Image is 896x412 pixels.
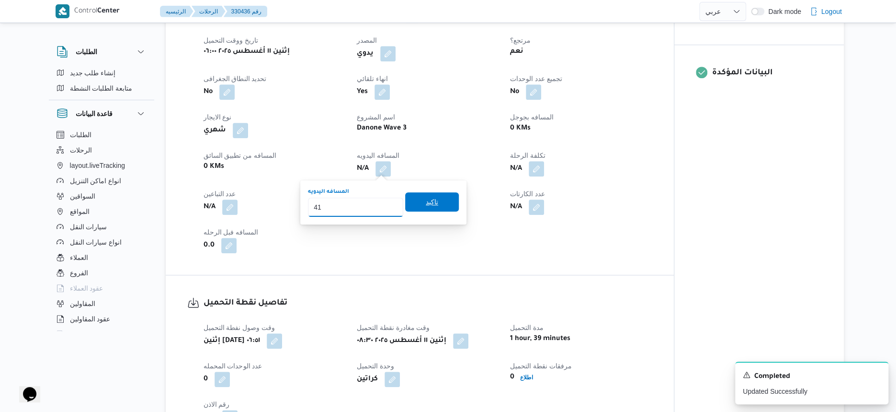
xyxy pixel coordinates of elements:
b: N/A [510,201,522,213]
button: انواع اماكن التنزيل [53,173,150,188]
span: مرتجع؟ [510,36,531,44]
b: إثنين ١١ أغسطس ٢٠٢٥ ٠٦:٠٠ [204,46,290,58]
span: المسافه من تطبيق السائق [204,152,277,159]
span: رقم الاذن [204,400,230,408]
div: قاعدة البيانات [49,127,154,335]
span: Dark mode [764,8,801,15]
button: الرحلات [53,142,150,158]
button: الرئيسيه [160,6,193,17]
span: عدد الوحدات المحمله [204,362,262,370]
b: 1 hour, 39 minutes [510,333,570,345]
span: تاكيد [426,196,438,208]
label: المسافه اليدويه [308,188,349,196]
span: نوع الايجار [204,113,232,121]
span: Logout [821,6,842,17]
span: مرفقات نقطة التحميل [510,362,572,370]
button: سيارات النقل [53,219,150,235]
button: متابعة الطلبات النشطة [53,81,150,96]
b: Danone Wave 3 [357,123,407,134]
h3: البيانات المؤكدة [712,67,822,80]
span: متابعة الطلبات النشطة [70,82,133,94]
h3: الطلبات [76,46,97,58]
b: إثنين ١١ أغسطس ٢٠٢٥ ٠٨:٣٠ [357,335,446,347]
span: الطلبات [70,129,91,141]
b: No [204,86,213,98]
button: الرحلات [192,6,226,17]
h3: قاعدة البيانات [76,108,113,119]
b: N/A [204,201,215,213]
button: layout.liveTracking [53,158,150,173]
b: No [510,86,519,98]
b: كراتين [357,374,378,385]
span: تكلفة الرحلة [510,152,545,159]
span: انهاء تلقائي [357,75,388,82]
button: المواقع [53,204,150,219]
b: 0 [510,372,514,383]
button: تاكيد [405,192,459,212]
button: اطلاع [516,372,537,383]
span: المصدر [357,36,377,44]
span: تاريخ ووقت التحميل [204,36,259,44]
span: اسم المشروع [357,113,395,121]
span: عدد التباعين [204,190,236,198]
button: قاعدة البيانات [57,108,147,119]
span: عقود العملاء [70,283,103,294]
span: وقت وصول نفطة التحميل [204,324,275,331]
button: الفروع [53,265,150,281]
b: يدوي [357,48,374,59]
button: إنشاء طلب جديد [53,65,150,81]
b: N/A [357,163,369,175]
button: Logout [806,2,846,21]
b: Center [97,8,120,15]
b: Yes [357,86,368,98]
span: السواقين [70,190,95,202]
img: X8yXhbKr1z7QwAAAABJRU5ErkJggg== [56,4,69,18]
span: المسافه بجوجل [510,113,554,121]
span: وحدة التحميل [357,362,394,370]
span: المواقع [70,206,90,217]
b: N/A [510,163,522,175]
span: المقاولين [70,298,95,309]
span: مدة التحميل [510,324,544,331]
span: layout.liveTracking [70,160,125,171]
b: إثنين [DATE] ٠٦:٥١ [204,335,260,347]
span: المسافه اليدويه [357,152,399,159]
span: اجهزة التليفون [70,329,110,340]
span: إنشاء طلب جديد [70,67,116,79]
span: المسافه فبل الرحله [204,228,259,236]
b: اطلاع [520,374,533,381]
button: السواقين [53,188,150,204]
span: عقود المقاولين [70,313,111,325]
b: شهري [204,125,226,136]
iframe: chat widget [10,374,40,402]
span: الفروع [70,267,88,279]
button: الطلبات [57,46,147,58]
span: Completed [754,371,790,383]
h3: تفاصيل نقطة التحميل [204,297,652,310]
b: نعم [510,46,523,58]
span: عدد الكارتات [510,190,545,198]
button: الطلبات [53,127,150,142]
button: 330436 رقم [224,6,267,17]
b: 0 KMs [204,161,224,173]
button: عقود العملاء [53,281,150,296]
span: انواع اماكن التنزيل [70,175,122,187]
span: العملاء [70,252,88,263]
button: المقاولين [53,296,150,311]
button: عقود المقاولين [53,311,150,327]
span: تحديد النطاق الجغرافى [204,75,267,82]
b: 0 [204,374,208,385]
b: 0 KMs [510,123,531,134]
div: الطلبات [49,65,154,100]
span: تجميع عدد الوحدات [510,75,562,82]
b: 0.0 [204,240,215,251]
button: اجهزة التليفون [53,327,150,342]
div: Notification [743,370,881,383]
span: وقت مغادرة نقطة التحميل [357,324,430,331]
span: سيارات النقل [70,221,107,233]
span: انواع سيارات النقل [70,236,122,248]
span: الرحلات [70,144,92,156]
button: انواع سيارات النقل [53,235,150,250]
p: Updated Successfully [743,387,881,397]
